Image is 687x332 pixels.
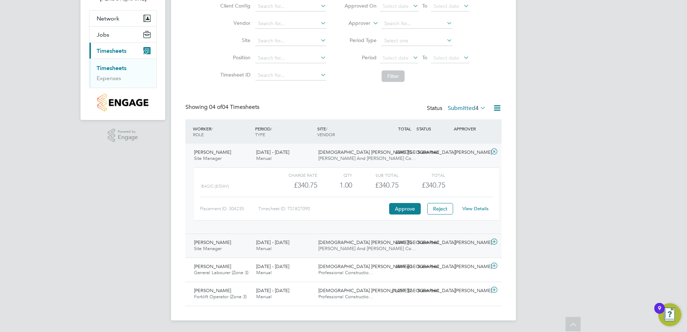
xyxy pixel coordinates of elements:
span: [DATE] - [DATE] [256,149,289,155]
div: Submitted [415,285,452,297]
span: Jobs [97,31,109,38]
div: Placement ID: 304235 [200,203,258,215]
span: Basic (£/day) [201,184,229,189]
span: 04 of [209,103,222,111]
input: Search for... [255,70,326,80]
span: [PERSON_NAME] [194,287,231,294]
a: View Details [462,206,489,212]
button: Approve [389,203,421,215]
span: £340.75 [422,181,445,189]
div: WORKER [191,122,253,141]
span: Manual [256,269,272,276]
div: Timesheets [89,59,156,88]
input: Search for... [255,36,326,46]
span: To [420,1,429,10]
button: Open Resource Center, 9 new notifications [658,303,681,326]
input: Search for... [255,53,326,63]
label: Timesheet ID [218,72,250,78]
div: £849.60 [377,261,415,273]
label: Position [218,54,250,61]
button: Network [89,10,156,26]
span: [DEMOGRAPHIC_DATA] [PERSON_NAME][GEOGRAPHIC_DATA] [318,149,455,155]
a: Timesheets [97,65,126,72]
span: [PERSON_NAME] [194,239,231,245]
span: [PERSON_NAME] And [PERSON_NAME] Co… [318,245,416,252]
button: Reject [427,203,453,215]
div: [PERSON_NAME] [452,147,489,158]
span: Manual [256,245,272,252]
span: / [211,126,213,132]
span: Powered by [118,129,138,135]
label: Approved On [344,3,377,9]
input: Select one [382,36,452,46]
span: Select date [383,55,409,61]
a: Go to home page [89,94,157,111]
span: [DEMOGRAPHIC_DATA] [PERSON_NAME][GEOGRAPHIC_DATA] [318,263,455,269]
div: PERIOD [253,122,315,141]
span: Select date [383,3,409,9]
input: Search for... [382,19,452,29]
span: [PERSON_NAME] And [PERSON_NAME] Co… [318,155,416,161]
button: Timesheets [89,43,156,59]
span: [PERSON_NAME] [194,263,231,269]
div: Timesheet ID: TS1827090 [258,203,387,215]
span: [DEMOGRAPHIC_DATA] [PERSON_NAME][GEOGRAPHIC_DATA] [318,287,455,294]
div: Sub Total [352,171,398,179]
div: Status [427,103,487,114]
span: Site Manager [194,245,222,252]
span: Select date [433,55,459,61]
label: Client Config [218,3,250,9]
a: Expenses [97,75,121,82]
span: Forklift Operator (Zone 3) [194,294,246,300]
span: VENDOR [317,132,335,137]
span: Engage [118,134,138,140]
span: Network [97,15,119,22]
span: [DATE] - [DATE] [256,287,289,294]
span: [PERSON_NAME] [194,149,231,155]
div: 1.00 [317,179,352,191]
span: Manual [256,155,272,161]
div: £1,257.12 [377,285,415,297]
label: Vendor [218,20,250,26]
div: [PERSON_NAME] [452,237,489,249]
span: Manual [256,294,272,300]
div: SITE [315,122,378,141]
div: Charge rate [271,171,317,179]
span: General Labourer (Zone 3) [194,269,248,276]
span: Select date [433,3,459,9]
span: [DATE] - [DATE] [256,263,289,269]
button: Filter [382,70,405,82]
input: Search for... [255,19,326,29]
div: [PERSON_NAME] [452,261,489,273]
span: TYPE [255,132,265,137]
img: countryside-properties-logo-retina.png [97,94,148,111]
div: £340.75 [377,147,415,158]
div: £340.75 [377,237,415,249]
span: Professional Constructio… [318,269,373,276]
span: Timesheets [97,47,126,54]
span: / [271,126,272,132]
label: Submitted [448,105,486,112]
div: STATUS [415,122,452,135]
div: 9 [658,308,661,318]
div: Showing [185,103,261,111]
span: Professional Constructio… [318,294,373,300]
span: [DEMOGRAPHIC_DATA] [PERSON_NAME][GEOGRAPHIC_DATA] [318,239,455,245]
input: Search for... [255,1,326,11]
div: Submitted [415,261,452,273]
label: Site [218,37,250,43]
span: To [420,53,429,62]
span: / [326,126,327,132]
div: QTY [317,171,352,179]
label: Period Type [344,37,377,43]
div: Submitted [415,147,452,158]
span: TOTAL [398,126,411,132]
div: [PERSON_NAME] [452,285,489,297]
span: 04 Timesheets [209,103,259,111]
span: Site Manager [194,155,222,161]
div: APPROVER [452,122,489,135]
div: £340.75 [271,179,317,191]
div: £340.75 [352,179,398,191]
label: Period [344,54,377,61]
a: Powered byEngage [108,129,138,142]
